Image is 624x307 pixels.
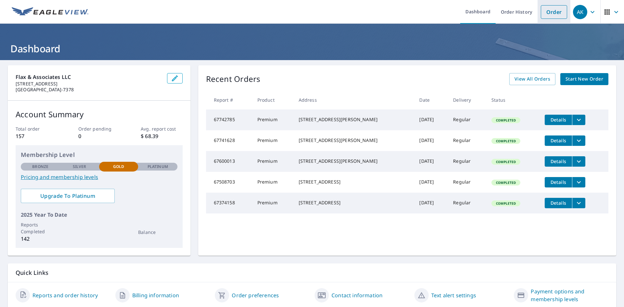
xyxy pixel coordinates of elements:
[113,164,124,170] p: Gold
[486,90,539,109] th: Status
[492,139,520,143] span: Completed
[448,130,486,151] td: Regular
[448,151,486,172] td: Regular
[21,150,177,159] p: Membership Level
[492,118,520,122] span: Completed
[16,81,162,87] p: [STREET_ADDRESS]
[572,177,585,187] button: filesDropdownBtn-67508703
[21,221,60,235] p: Reports Completed
[206,151,252,172] td: 67600013
[572,156,585,167] button: filesDropdownBtn-67600013
[299,137,409,144] div: [STREET_ADDRESS][PERSON_NAME]
[514,75,550,83] span: View All Orders
[148,164,168,170] p: Platinum
[448,172,486,193] td: Regular
[545,115,572,125] button: detailsBtn-67742785
[549,117,568,123] span: Details
[73,164,86,170] p: Silver
[252,90,293,109] th: Product
[299,199,409,206] div: [STREET_ADDRESS]
[252,109,293,130] td: Premium
[531,288,608,303] a: Payment options and membership levels
[492,201,520,206] span: Completed
[448,90,486,109] th: Delivery
[299,158,409,164] div: [STREET_ADDRESS][PERSON_NAME]
[32,291,98,299] a: Reports and order history
[32,164,48,170] p: Bronze
[252,130,293,151] td: Premium
[141,132,182,140] p: $ 68.39
[78,125,120,132] p: Order pending
[545,156,572,167] button: detailsBtn-67600013
[545,198,572,208] button: detailsBtn-67374158
[299,179,409,185] div: [STREET_ADDRESS]
[252,193,293,213] td: Premium
[572,115,585,125] button: filesDropdownBtn-67742785
[299,116,409,123] div: [STREET_ADDRESS][PERSON_NAME]
[141,125,182,132] p: Avg. report cost
[132,291,179,299] a: Billing information
[549,158,568,164] span: Details
[232,291,279,299] a: Order preferences
[492,180,520,185] span: Completed
[21,211,177,219] p: 2025 Year To Date
[541,5,567,19] a: Order
[206,172,252,193] td: 67508703
[414,193,448,213] td: [DATE]
[206,193,252,213] td: 67374158
[21,235,60,243] p: 142
[492,160,520,164] span: Completed
[252,172,293,193] td: Premium
[414,172,448,193] td: [DATE]
[293,90,414,109] th: Address
[16,125,57,132] p: Total order
[206,130,252,151] td: 67741628
[414,109,448,130] td: [DATE]
[448,193,486,213] td: Regular
[16,87,162,93] p: [GEOGRAPHIC_DATA]-7378
[16,109,183,120] p: Account Summary
[206,90,252,109] th: Report #
[16,269,608,277] p: Quick Links
[206,109,252,130] td: 67742785
[431,291,476,299] a: Text alert settings
[8,42,616,55] h1: Dashboard
[138,229,177,236] p: Balance
[549,200,568,206] span: Details
[21,173,177,181] a: Pricing and membership levels
[509,73,555,85] a: View All Orders
[572,135,585,146] button: filesDropdownBtn-67741628
[414,130,448,151] td: [DATE]
[549,179,568,185] span: Details
[78,132,120,140] p: 0
[414,151,448,172] td: [DATE]
[331,291,383,299] a: Contact information
[16,132,57,140] p: 157
[545,135,572,146] button: detailsBtn-67741628
[545,177,572,187] button: detailsBtn-67508703
[560,73,608,85] a: Start New Order
[448,109,486,130] td: Regular
[21,189,115,203] a: Upgrade To Platinum
[549,137,568,144] span: Details
[16,73,162,81] p: Flax & Associates LLC
[252,151,293,172] td: Premium
[26,192,110,199] span: Upgrade To Platinum
[565,75,603,83] span: Start New Order
[206,73,261,85] p: Recent Orders
[573,5,587,19] div: AK
[572,198,585,208] button: filesDropdownBtn-67374158
[414,90,448,109] th: Date
[12,7,88,17] img: EV Logo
